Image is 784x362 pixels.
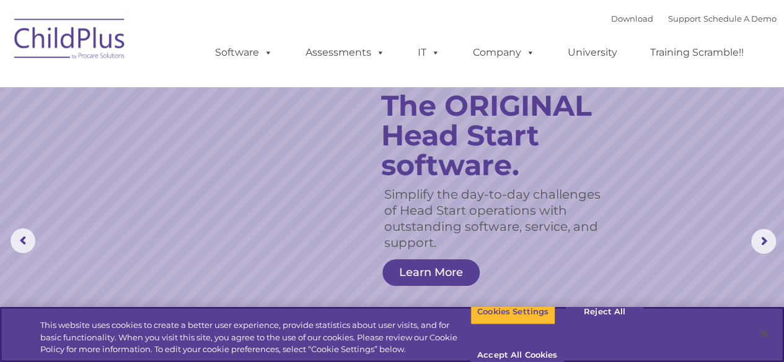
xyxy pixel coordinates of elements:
span: Last name [172,82,210,91]
rs-layer: The ORIGINAL Head Start software. [381,91,626,180]
a: Schedule A Demo [703,14,777,24]
div: This website uses cookies to create a better user experience, provide statistics about user visit... [40,319,470,356]
a: Training Scramble!! [638,40,756,65]
a: Company [460,40,547,65]
button: Cookies Settings [470,299,555,325]
a: Learn More [382,259,480,286]
button: Reject All [566,299,643,325]
span: Phone number [172,132,225,142]
a: Software [203,40,285,65]
a: IT [405,40,452,65]
img: ChildPlus by Procare Solutions [8,10,132,72]
font: | [611,14,777,24]
a: Assessments [293,40,397,65]
a: University [555,40,630,65]
rs-layer: Simplify the day-to-day challenges of Head Start operations with outstanding software, service, a... [384,186,614,251]
a: Download [611,14,653,24]
button: Close [751,320,778,347]
a: Support [668,14,701,24]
